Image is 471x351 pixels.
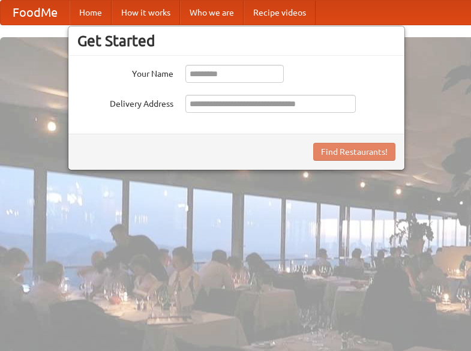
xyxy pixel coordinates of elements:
[77,65,173,80] label: Your Name
[244,1,316,25] a: Recipe videos
[77,32,395,50] h3: Get Started
[70,1,112,25] a: Home
[313,143,395,161] button: Find Restaurants!
[180,1,244,25] a: Who we are
[1,1,70,25] a: FoodMe
[112,1,180,25] a: How it works
[77,95,173,110] label: Delivery Address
